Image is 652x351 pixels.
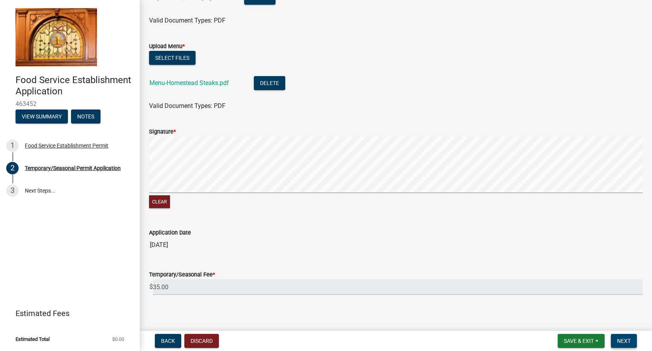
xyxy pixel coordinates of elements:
[71,114,101,120] wm-modal-confirm: Notes
[6,184,19,197] div: 3
[617,338,631,344] span: Next
[6,162,19,174] div: 2
[149,51,196,65] button: Select files
[149,129,176,135] label: Signature
[6,306,127,321] a: Estimated Fees
[16,100,124,108] span: 463452
[155,334,181,348] button: Back
[25,143,108,148] div: Food Service Establishment Permit
[149,79,229,87] a: Menu-Homestead Steaks.pdf
[16,109,68,123] button: View Summary
[16,114,68,120] wm-modal-confirm: Summary
[161,338,175,344] span: Back
[184,334,219,348] button: Discard
[149,44,185,49] label: Upload Menu
[149,195,170,208] button: Clear
[254,76,285,90] button: Delete
[6,139,19,152] div: 1
[149,279,153,295] span: $
[558,334,605,348] button: Save & Exit
[254,80,285,87] wm-modal-confirm: Delete Document
[564,338,594,344] span: Save & Exit
[16,75,134,97] h4: Food Service Establishment Application
[16,8,97,66] img: Jasper County, Indiana
[16,337,50,342] span: Estimated Total
[112,337,124,342] span: $0.00
[25,165,121,171] div: Temporary/Seasonal Permit Application
[71,109,101,123] button: Notes
[149,102,225,109] span: Valid Document Types: PDF
[611,334,637,348] button: Next
[149,272,215,278] label: Temporary/Seasonal Fee
[149,230,191,236] label: Application Date
[149,17,225,24] span: Valid Document Types: PDF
